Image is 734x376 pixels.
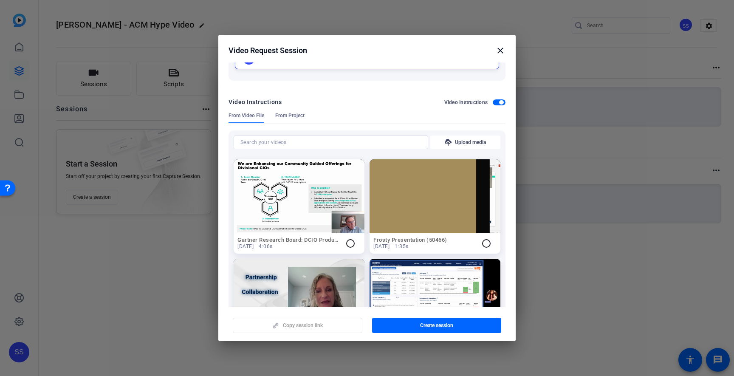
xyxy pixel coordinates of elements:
[345,238,356,249] mat-icon: radio_button_unchecked
[420,322,453,329] span: Create session
[229,112,264,119] span: From Video File
[395,243,409,250] span: 1:35s
[444,99,488,106] h2: Video Instructions
[372,318,502,333] button: Create session
[275,112,305,119] span: From Project
[373,237,476,243] h2: Frosty Presentation (50466)
[237,243,254,250] span: [DATE]
[495,45,505,56] mat-icon: close
[370,159,500,233] img: Not found
[240,137,421,147] input: Search your videos
[229,45,505,56] div: Video Request Session
[234,159,364,233] img: Not found
[234,259,364,332] img: Not found
[430,136,500,149] button: Upload media
[259,243,273,250] span: 4:06s
[455,139,486,146] span: Upload media
[237,237,340,243] h2: Gartner Research Board: DCIO Product Update
[481,238,491,249] mat-icon: radio_button_unchecked
[370,259,500,332] img: Not found
[229,97,282,107] div: Video Instructions
[373,243,390,250] span: [DATE]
